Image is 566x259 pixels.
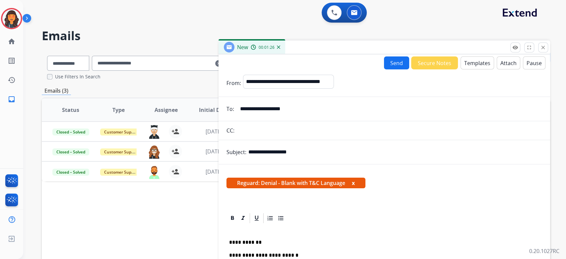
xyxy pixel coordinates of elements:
[227,213,237,223] div: Bold
[237,43,248,51] span: New
[384,56,409,69] button: Send
[100,129,143,135] span: Customer Support
[259,45,275,50] span: 00:01:26
[226,79,241,87] p: From:
[497,56,520,69] button: Attach
[411,56,458,69] button: Secure Notes
[526,44,532,50] mat-icon: fullscreen
[252,213,262,223] div: Underline
[112,106,125,114] span: Type
[52,129,89,135] span: Closed – Solved
[148,125,161,139] img: agent-avatar
[42,29,550,43] h2: Emails
[8,38,16,45] mat-icon: home
[461,56,494,69] button: Templates
[8,76,16,84] mat-icon: history
[238,213,248,223] div: Italic
[205,168,222,175] span: [DATE]
[205,128,222,135] span: [DATE]
[512,44,518,50] mat-icon: remove_red_eye
[226,127,234,134] p: CC:
[62,106,79,114] span: Status
[276,213,286,223] div: Bullet List
[52,169,89,176] span: Closed – Solved
[2,9,21,28] img: avatar
[155,106,178,114] span: Assignee
[52,148,89,155] span: Closed – Solved
[8,95,16,103] mat-icon: inbox
[529,247,559,255] p: 0.20.1027RC
[205,148,222,155] span: [DATE]
[100,169,143,176] span: Customer Support
[226,148,246,156] p: Subject:
[226,105,234,113] p: To:
[199,106,228,114] span: Initial Date
[265,213,275,223] div: Ordered List
[148,145,161,159] img: agent-avatar
[226,178,365,188] span: Reguard: Denial - Blank with T&C Language
[171,128,179,135] mat-icon: person_add
[42,87,71,95] p: Emails (3)
[215,59,222,67] mat-icon: clear
[55,73,100,80] label: Use Filters In Search
[8,57,16,65] mat-icon: list_alt
[352,179,355,187] button: x
[148,165,161,179] img: agent-avatar
[100,148,143,155] span: Customer Support
[540,44,546,50] mat-icon: close
[523,56,545,69] button: Pause
[171,147,179,155] mat-icon: person_add
[171,168,179,176] mat-icon: person_add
